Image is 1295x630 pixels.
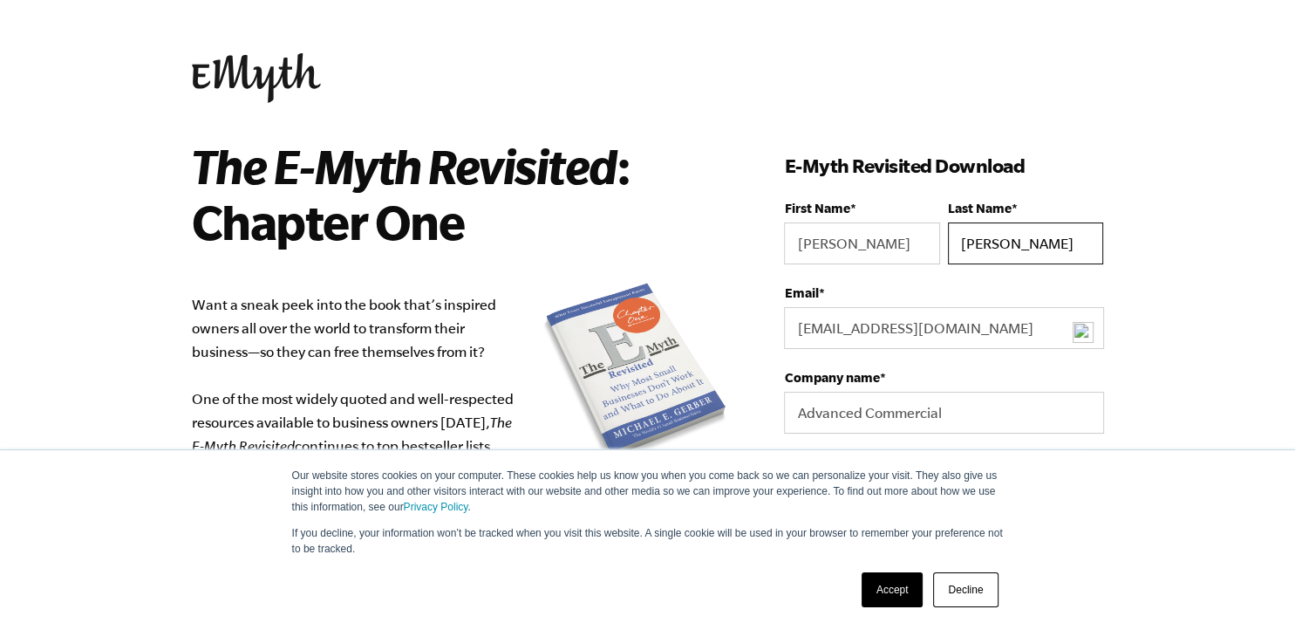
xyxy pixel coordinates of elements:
[192,53,321,103] img: EMyth
[784,152,1103,180] h3: E-Myth Revisited Download
[292,468,1004,515] p: Our website stores cookies on your computer. These cookies help us know you when you come back so...
[948,201,1012,216] span: Last Name
[784,285,818,300] span: Email
[540,277,732,473] img: e-myth revisited book summary
[192,138,707,250] h2: : Chapter One
[1073,322,1094,343] img: npw-badge-icon-locked.svg
[404,501,468,513] a: Privacy Policy
[192,139,617,193] i: The E-Myth Revisited
[292,525,1004,557] p: If you decline, your information won’t be tracked when you visit this website. A single cookie wi...
[784,201,849,216] span: First Name
[784,370,879,385] span: Company name
[933,572,998,607] a: Decline
[862,572,924,607] a: Accept
[192,293,733,624] p: Want a sneak peek into the book that’s inspired owners all over the world to transform their busi...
